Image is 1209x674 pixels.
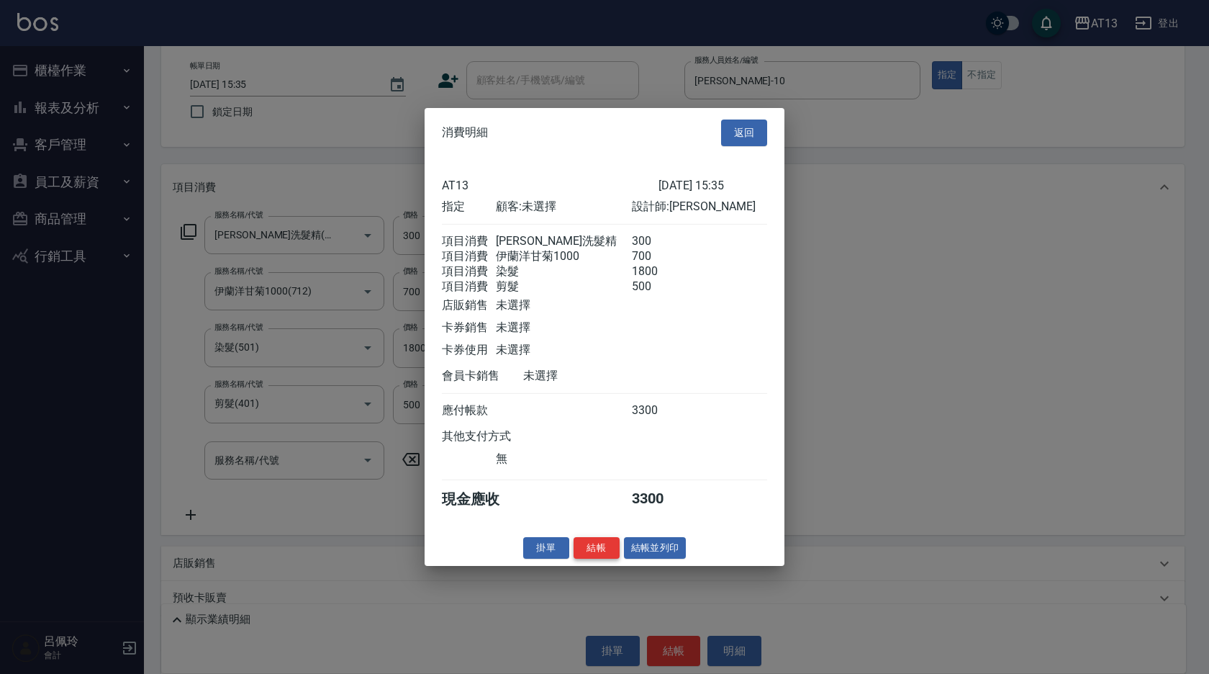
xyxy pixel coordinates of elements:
div: 3300 [632,403,686,418]
div: 指定 [442,199,496,214]
div: 項目消費 [442,233,496,248]
div: 500 [632,279,686,294]
div: 剪髮 [496,279,631,294]
div: 卡券銷售 [442,320,496,335]
div: 項目消費 [442,264,496,279]
div: 300 [632,233,686,248]
button: 結帳 [574,536,620,559]
button: 掛單 [523,536,569,559]
div: 會員卡銷售 [442,368,523,383]
div: 卡券使用 [442,342,496,357]
div: 其他支付方式 [442,428,551,444]
div: [PERSON_NAME]洗髮精 [496,233,631,248]
div: 未選擇 [523,368,658,383]
div: 未選擇 [496,342,631,357]
div: 項目消費 [442,279,496,294]
div: 染髮 [496,264,631,279]
div: [DATE] 15:35 [658,178,767,192]
div: 無 [496,451,631,466]
div: 現金應收 [442,489,523,508]
div: 伊蘭洋甘菊1000 [496,248,631,264]
button: 返回 [721,120,767,146]
div: 700 [632,248,686,264]
button: 結帳並列印 [624,536,687,559]
div: 設計師: [PERSON_NAME] [632,199,767,214]
div: 3300 [632,489,686,508]
div: 未選擇 [496,297,631,313]
div: 項目消費 [442,248,496,264]
div: 應付帳款 [442,403,496,418]
div: 店販銷售 [442,297,496,313]
div: 顧客: 未選擇 [496,199,631,214]
div: 1800 [632,264,686,279]
div: 未選擇 [496,320,631,335]
span: 消費明細 [442,125,488,140]
div: AT13 [442,178,658,192]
